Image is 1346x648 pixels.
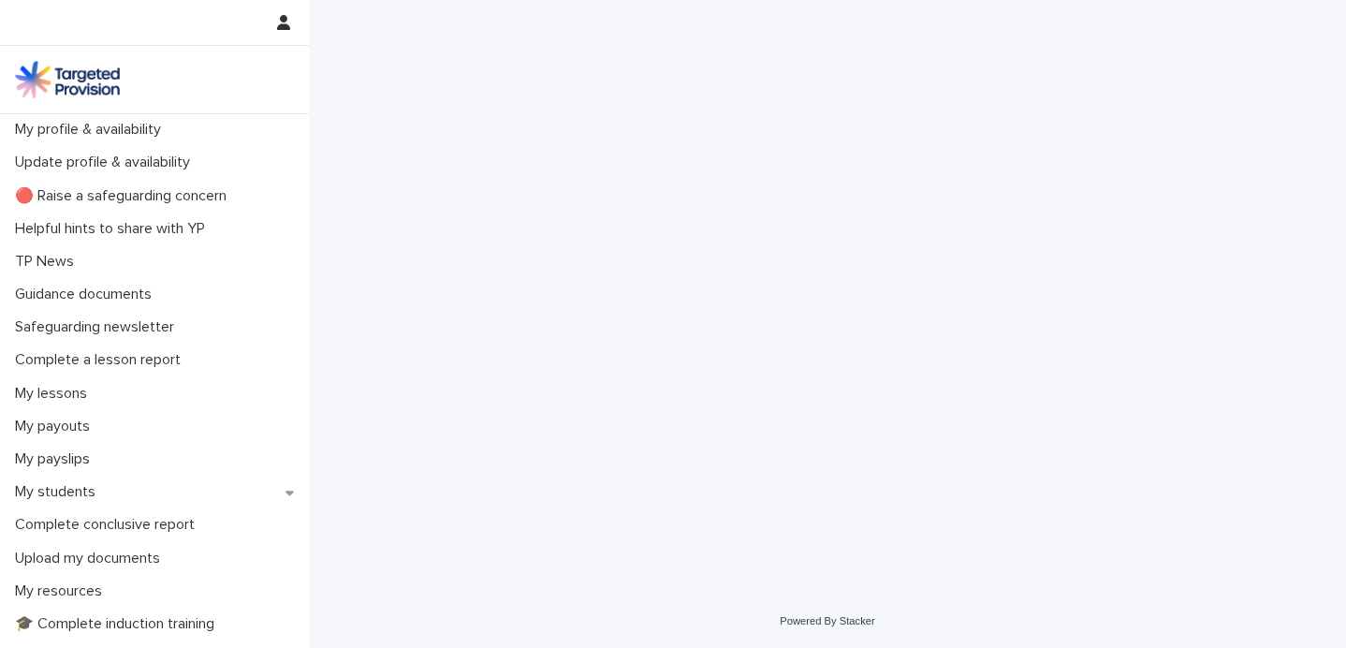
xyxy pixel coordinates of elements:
[7,286,167,303] p: Guidance documents
[780,615,874,626] a: Powered By Stacker
[7,615,229,633] p: 🎓 Complete induction training
[7,582,117,600] p: My resources
[7,483,110,501] p: My students
[7,450,105,468] p: My payslips
[7,121,176,139] p: My profile & availability
[7,318,189,336] p: Safeguarding newsletter
[7,385,102,403] p: My lessons
[7,418,105,435] p: My payouts
[15,61,120,98] img: M5nRWzHhSzIhMunXDL62
[7,516,210,534] p: Complete conclusive report
[7,220,220,238] p: Helpful hints to share with YP
[7,253,89,271] p: TP News
[7,351,196,369] p: Complete a lesson report
[7,550,175,567] p: Upload my documents
[7,154,205,171] p: Update profile & availability
[7,187,241,205] p: 🔴 Raise a safeguarding concern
